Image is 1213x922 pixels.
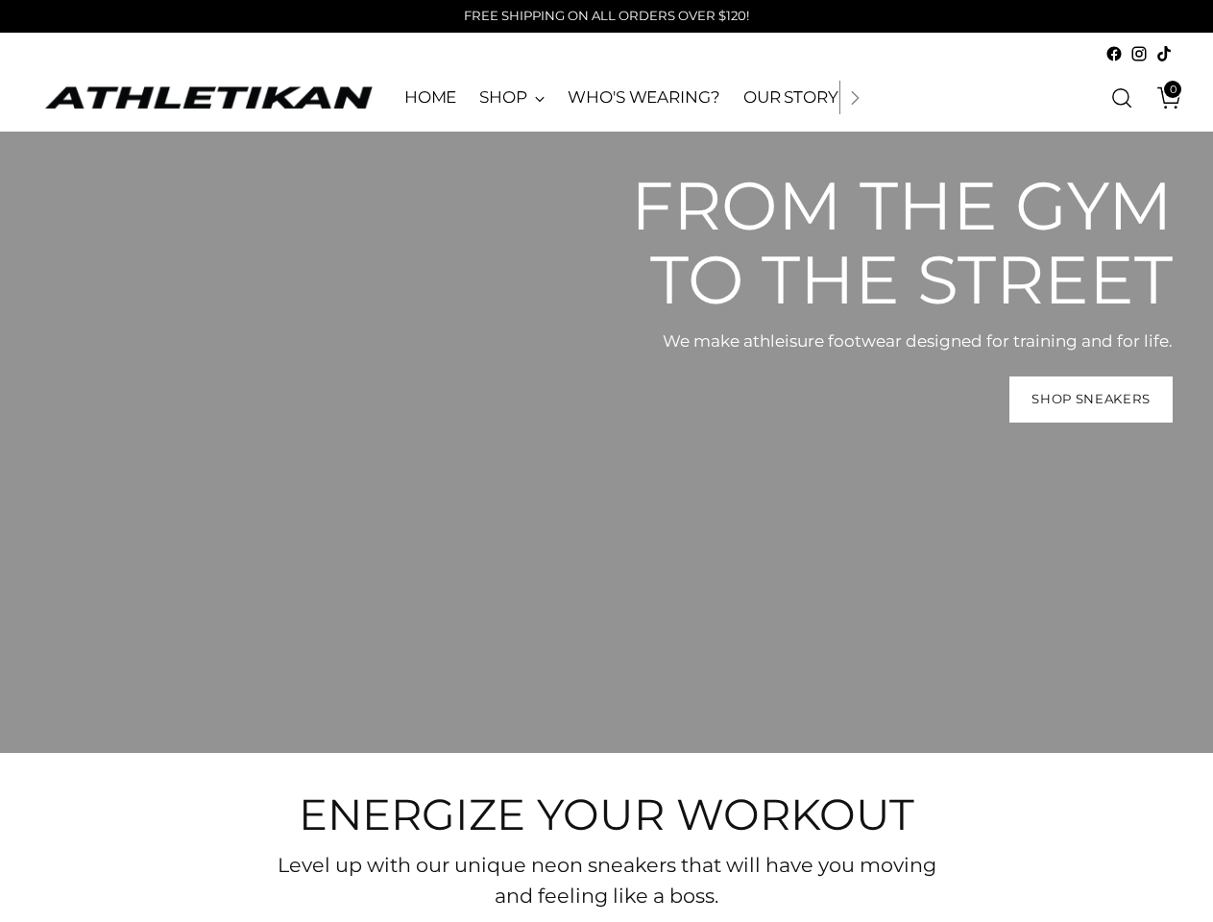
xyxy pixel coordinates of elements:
a: Open cart modal [1143,79,1181,117]
a: SHOP [479,77,545,119]
h2: From the gym to the street [596,170,1173,317]
p: FREE SHIPPING ON ALL ORDERS OVER $120! [464,7,749,26]
h2: Energize your workout [271,791,943,838]
a: Open search modal [1103,79,1141,117]
a: OUR STORY [743,77,838,119]
a: HOME [404,77,457,119]
p: Level up with our unique neon sneakers that will have you moving and feeling like a boss. [271,850,943,910]
a: Shop Sneakers [1009,376,1173,423]
span: 0 [1164,81,1181,98]
p: We make athleisure footwear designed for training and for life. [596,329,1173,353]
a: WHO'S WEARING? [568,77,720,119]
span: Shop Sneakers [1031,390,1151,408]
a: ATHLETIKAN [40,83,376,112]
